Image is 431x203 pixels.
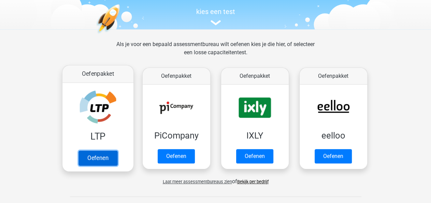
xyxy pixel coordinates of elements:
a: kies een test [59,8,373,26]
div: Als je voor een bepaald assessmentbureau wilt oefenen kies je die hier, of selecteer een losse ca... [111,40,320,65]
a: Oefenen [158,149,195,163]
img: assessment [211,20,221,25]
span: Laat meer assessmentbureaus zien [163,179,232,184]
a: Oefenen [315,149,352,163]
img: oefenen [96,4,146,66]
a: Bekijk per bedrijf [237,179,269,184]
h5: kies een test [59,8,373,16]
a: Oefenen [78,150,117,165]
div: of [59,172,373,186]
a: Oefenen [236,149,273,163]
